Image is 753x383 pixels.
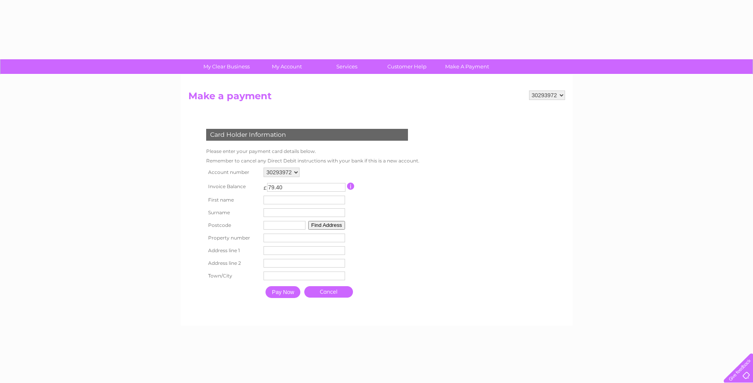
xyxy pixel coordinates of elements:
h2: Make a payment [188,91,565,106]
th: Address line 1 [204,244,262,257]
a: My Clear Business [194,59,259,74]
td: Please enter your payment card details below. [204,147,421,156]
th: Address line 2 [204,257,262,270]
a: Make A Payment [434,59,500,74]
a: Customer Help [374,59,440,74]
div: Card Holder Information [206,129,408,141]
th: Property number [204,232,262,244]
a: Cancel [304,286,353,298]
a: Services [314,59,379,74]
th: First name [204,194,262,206]
td: £ [264,181,267,191]
th: Town/City [204,270,262,282]
th: Postcode [204,219,262,232]
input: Information [347,183,355,190]
th: Surname [204,206,262,219]
td: Remember to cancel any Direct Debit instructions with your bank if this is a new account. [204,156,421,166]
input: Pay Now [266,286,300,298]
a: My Account [254,59,319,74]
button: Find Address [308,221,345,230]
th: Invoice Balance [204,179,262,194]
th: Account number [204,166,262,179]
